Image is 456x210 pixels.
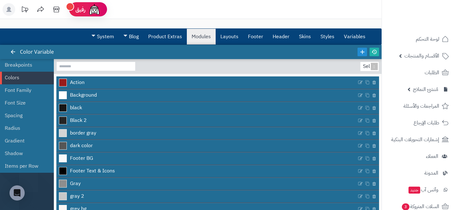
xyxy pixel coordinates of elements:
span: Black 2 [70,117,87,124]
span: إشعارات التحويلات البنكية [391,135,439,144]
a: وآتس آبجديد [386,182,452,197]
a: Footer BG [56,153,357,165]
a: Header [268,29,294,45]
a: Blog [119,29,143,45]
span: رفيق [75,6,85,13]
div: Color Variable [11,45,60,59]
a: Modules [187,29,216,45]
div: Select... [360,62,377,71]
a: black [56,102,357,114]
a: لوحة التحكم [386,32,452,47]
span: طلبات الإرجاع [414,118,439,127]
span: العملاء [426,152,438,161]
a: Styles [316,29,339,45]
a: Gray [56,178,357,190]
a: dark color [56,140,357,152]
a: طلبات الإرجاع [386,115,452,130]
span: الطلبات [425,68,439,77]
span: لوحة التحكم [416,35,439,44]
span: border gray [70,129,96,137]
a: Layouts [216,29,243,45]
a: الطلبات [386,65,452,80]
span: Background [70,92,97,99]
a: Black 2 [56,115,357,127]
a: إشعارات التحويلات البنكية [386,132,452,147]
span: dark color [70,142,93,149]
a: Footer Text & Icons [56,165,357,177]
img: ai-face.png [88,3,101,16]
a: Items per Row [5,160,44,172]
a: Gradient [5,135,44,147]
a: Radius [5,122,44,135]
span: الأقسام والمنتجات [404,51,439,60]
span: جديد [408,187,420,194]
div: Open Intercom Messenger [9,185,25,201]
a: border gray [56,127,357,139]
a: المراجعات والأسئلة [386,99,452,114]
a: Breakpoints [5,59,44,71]
span: Footer Text & Icons [70,167,115,175]
a: Colors [5,71,44,84]
a: System [87,29,119,45]
a: Variables [339,29,370,45]
a: gray 2 [56,190,357,202]
span: المراجعات والأسئلة [403,102,439,111]
span: gray 2 [70,193,84,200]
img: logo-2.png [413,15,450,28]
span: Action [70,79,85,86]
a: Product Extras [143,29,187,45]
a: Spacing [5,109,44,122]
span: black [70,104,82,111]
span: مُنشئ النماذج [413,85,438,94]
a: Font Size [5,97,44,109]
a: Shadow [5,147,44,160]
a: Background [56,89,357,101]
span: وآتس آب [408,185,438,194]
a: Action [56,76,357,88]
span: Footer BG [70,155,93,162]
span: Gray [70,180,81,187]
a: تحديثات المنصة [17,3,33,17]
a: العملاء [386,149,452,164]
a: Skins [294,29,316,45]
a: المدونة [386,165,452,181]
a: Font Family [5,84,44,97]
span: المدونة [424,169,438,177]
a: Footer [243,29,268,45]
